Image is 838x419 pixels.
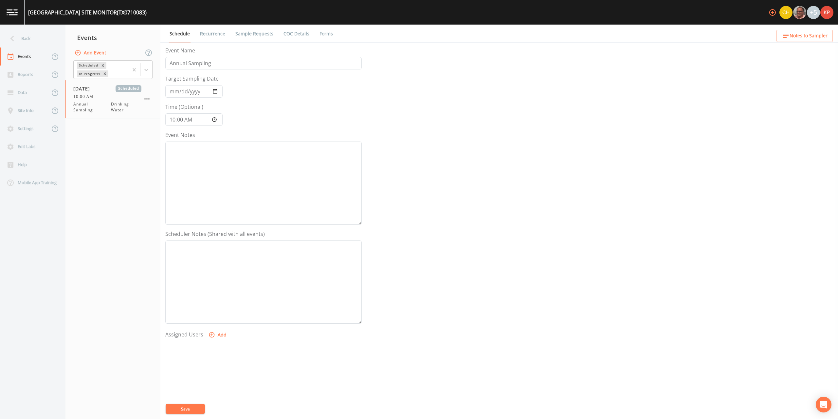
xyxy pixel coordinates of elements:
[77,70,101,77] div: In Progress
[776,30,833,42] button: Notes to Sampler
[165,103,203,111] label: Time (Optional)
[165,131,195,139] label: Event Notes
[166,404,205,414] button: Save
[319,25,334,43] a: Forms
[779,6,793,19] div: Charles Medina
[790,32,828,40] span: Notes to Sampler
[793,6,807,19] div: Mike Franklin
[779,6,792,19] img: c74b8b8b1c7a9d34f67c5e0ca157ed15
[101,70,108,77] div: Remove In Progress
[116,85,141,92] span: Scheduled
[820,6,833,19] img: bfb79f8bb3f9c089c8282ca9eb011383
[165,230,265,238] label: Scheduler Notes (Shared with all events)
[111,101,141,113] span: Drinking Water
[73,47,109,59] button: Add Event
[73,94,97,100] span: 10:00 AM
[165,331,203,338] label: Assigned Users
[793,6,806,19] img: e2d790fa78825a4bb76dcb6ab311d44c
[77,62,99,69] div: Scheduled
[199,25,226,43] a: Recurrence
[7,9,18,15] img: logo
[65,80,160,119] a: [DATE]Scheduled10:00 AMAnnual SamplingDrinking Water
[816,397,831,412] div: Open Intercom Messenger
[65,29,160,46] div: Events
[234,25,274,43] a: Sample Requests
[28,9,147,16] div: [GEOGRAPHIC_DATA] SITE MONITOR (TX0710083)
[807,6,820,19] div: +5
[99,62,106,69] div: Remove Scheduled
[73,85,95,92] span: [DATE]
[282,25,310,43] a: COC Details
[207,329,229,341] button: Add
[169,25,191,43] a: Schedule
[165,47,195,54] label: Event Name
[73,101,111,113] span: Annual Sampling
[165,75,219,83] label: Target Sampling Date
